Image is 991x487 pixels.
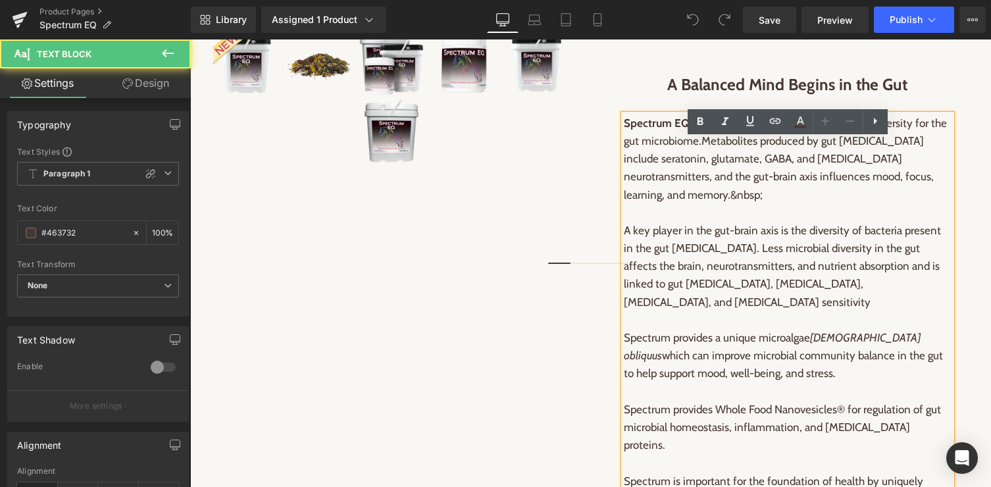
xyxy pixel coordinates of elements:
[582,7,613,33] a: Mobile
[8,390,188,421] button: More settings
[17,467,179,476] div: Alignment
[711,7,738,33] button: Redo
[147,221,178,244] div: %
[191,7,256,33] a: New Library
[272,13,376,26] div: Assigned 1 Product
[41,226,126,240] input: Color
[487,7,519,33] a: Desktop
[890,14,923,25] span: Publish
[550,7,582,33] a: Tablet
[434,292,730,322] i: [DEMOGRAPHIC_DATA] obliquus
[39,20,97,30] span: Spectrum EQ
[17,112,71,130] div: Typography
[434,433,762,469] p: Spectrum is important for the foundation of health by uniquely supporting the gut-brain axis.
[28,280,48,290] b: None
[680,7,706,33] button: Undo
[17,361,138,375] div: Enable
[959,7,986,33] button: More
[43,168,91,180] b: Paragraph 1
[874,7,954,33] button: Publish
[37,49,91,59] span: Text Block
[17,260,179,269] div: Text Transform
[434,361,762,415] p: Spectrum provides Whole Food Nanovesicles® for regulation of gut microbial homeostasis, inflammat...
[434,95,744,162] span: Metabolites produced by gut [MEDICAL_DATA] include seratonin, glutamate, GABA, and [MEDICAL_DATA]...
[17,204,179,213] div: Text Color
[434,75,762,165] p: provides plants and seeds to support diversity for the gut microbiome.
[17,146,179,157] div: Text Styles
[168,61,234,126] img: Spectrum EQ
[98,68,193,98] a: Design
[801,7,869,33] a: Preview
[70,400,122,412] p: More settings
[817,13,853,27] span: Preview
[17,432,62,451] div: Alignment
[519,7,550,33] a: Laptop
[216,14,247,26] span: Library
[434,182,762,272] p: A key player in the gut-brain axis is the diversity of bacteria present in the gut [MEDICAL_DATA]...
[39,7,191,17] a: Product Pages
[946,442,978,474] div: Open Intercom Messenger
[434,290,762,344] p: Spectrum provides a unique microalgae which can improve microbial community balance in the gut to...
[434,77,508,90] strong: Spectrum EQ™
[759,13,780,27] span: Save
[434,30,762,59] h2: A Balanced Mind Begins in the Gut
[17,327,75,346] div: Text Shadow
